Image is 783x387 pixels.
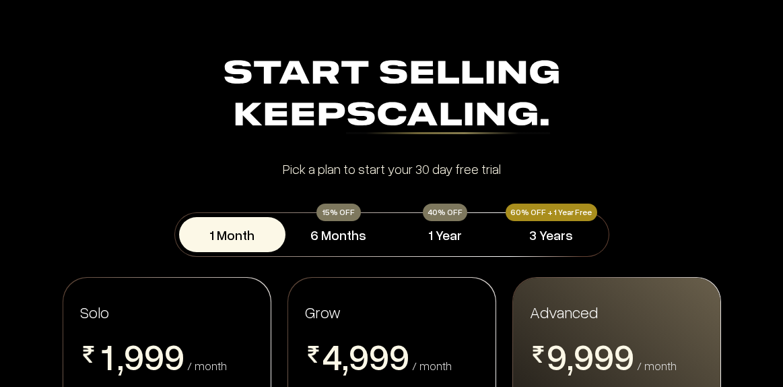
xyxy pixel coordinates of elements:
button: 6 Months [285,217,392,252]
span: 9 [574,338,594,374]
span: Grow [305,302,341,322]
span: , [342,338,349,378]
span: Solo [80,302,109,322]
img: pricing-rupee [305,346,322,363]
div: Pick a plan to start your 30 day free trial [77,162,707,175]
img: pricing-rupee [80,346,97,363]
span: 9 [164,338,184,374]
span: 9 [124,338,144,374]
button: 1 Year [392,217,498,252]
span: 9 [144,338,164,374]
span: 4 [322,338,342,374]
div: / month [187,359,227,371]
span: 9 [389,338,409,374]
span: , [567,338,574,378]
span: Advanced [530,301,598,322]
span: , [117,338,124,378]
span: 9 [614,338,634,374]
div: Start Selling [77,54,707,138]
div: Scaling. [346,100,550,134]
div: / month [637,359,677,371]
button: 1 Month [179,217,285,252]
span: 9 [594,338,614,374]
div: 60% OFF + 1 Year Free [506,204,597,221]
div: 40% OFF [423,204,467,221]
div: 15% OFF [316,204,361,221]
img: pricing-rupee [530,346,547,363]
span: 9 [369,338,389,374]
span: 9 [349,338,369,374]
button: 3 Years [498,217,605,252]
div: Keep [77,96,707,138]
span: 9 [547,338,567,374]
span: 1 [97,338,117,374]
div: / month [412,359,452,371]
